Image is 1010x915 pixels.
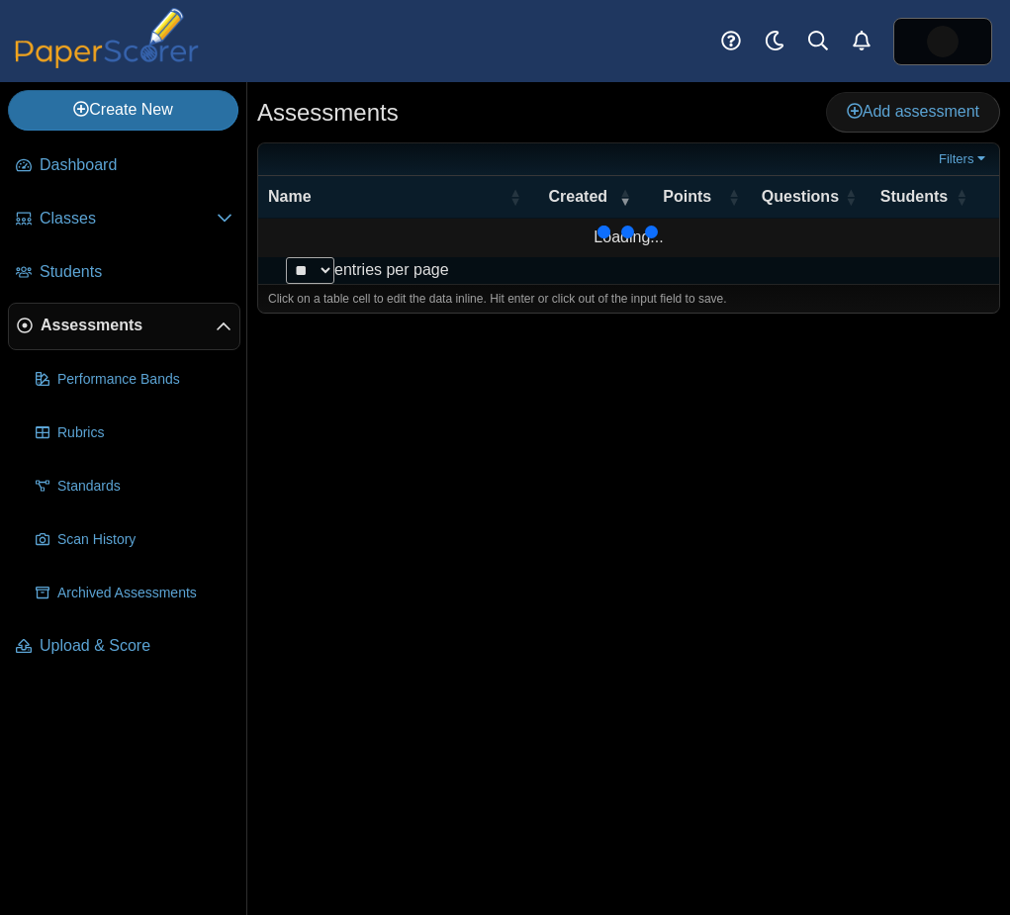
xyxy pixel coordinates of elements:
[268,188,312,205] span: Name
[880,188,948,205] span: Students
[8,142,240,190] a: Dashboard
[28,410,240,457] a: Rubrics
[826,92,1000,132] a: Add assessment
[41,315,216,336] span: Assessments
[57,530,232,550] span: Scan History
[40,208,217,229] span: Classes
[8,90,238,130] a: Create New
[549,188,608,205] span: Created
[28,356,240,404] a: Performance Bands
[8,196,240,243] a: Classes
[934,149,994,169] a: Filters
[619,176,631,218] span: Created : Activate to remove sorting
[334,261,449,278] label: entries per page
[893,18,992,65] a: ps.74CSeXsONR1xs8MJ
[8,249,240,297] a: Students
[258,284,999,314] div: Click on a table cell to edit the data inline. Hit enter or click out of the input field to save.
[57,423,232,443] span: Rubrics
[840,20,883,63] a: Alerts
[257,96,399,130] h1: Assessments
[8,8,206,68] img: PaperScorer
[28,516,240,564] a: Scan History
[57,584,232,603] span: Archived Assessments
[258,219,999,256] td: Loading...
[40,635,232,657] span: Upload & Score
[927,26,959,57] img: ps.74CSeXsONR1xs8MJ
[956,176,967,218] span: Students : Activate to sort
[28,570,240,617] a: Archived Assessments
[28,463,240,510] a: Standards
[8,54,206,71] a: PaperScorer
[40,261,232,283] span: Students
[57,370,232,390] span: Performance Bands
[57,477,232,497] span: Standards
[8,303,240,350] a: Assessments
[509,176,521,218] span: Name : Activate to sort
[728,176,740,218] span: Points : Activate to sort
[845,176,857,218] span: Questions : Activate to sort
[663,188,711,205] span: Points
[8,623,240,671] a: Upload & Score
[927,26,959,57] span: Jasmine McNair
[40,154,232,176] span: Dashboard
[762,188,839,205] span: Questions
[847,103,979,120] span: Add assessment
